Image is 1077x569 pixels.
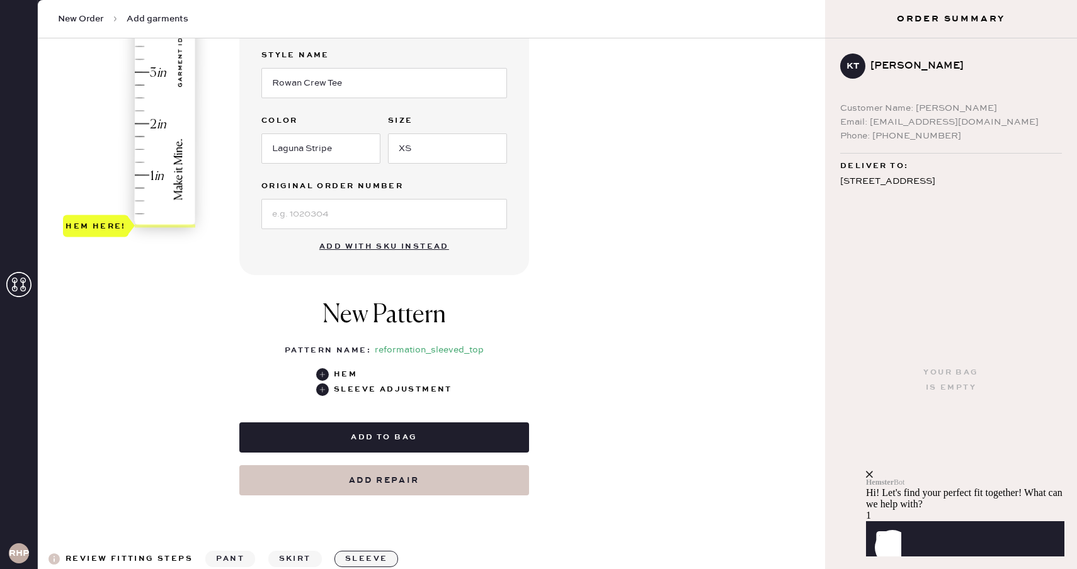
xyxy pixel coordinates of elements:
input: e.g. Navy [261,133,380,164]
button: Add repair [239,465,529,495]
div: Review fitting steps [66,551,193,566]
label: Style name [261,48,507,63]
button: pant [205,551,255,567]
button: skirt [268,551,322,567]
h3: Order Summary [825,13,1077,25]
div: Hem here! [66,218,126,234]
div: [PERSON_NAME] [870,59,1052,74]
h3: RHPA [9,549,29,558]
div: Customer Name: [PERSON_NAME] [840,101,1062,115]
div: Sleeve adjustment [334,382,452,397]
label: Original Order Number [261,179,507,194]
button: sleeve [334,551,398,567]
label: Size [388,113,507,128]
div: Pattern Name : [285,343,371,358]
input: e.g. 1020304 [261,199,507,229]
label: Color [261,113,380,128]
div: Your bag is empty [923,365,978,395]
div: Email: [EMAIL_ADDRESS][DOMAIN_NAME] [840,115,1062,129]
span: Deliver to: [840,159,908,174]
input: e.g. Daisy 2 Pocket [261,68,507,98]
button: Add with SKU instead [312,234,457,259]
span: Add garments [127,13,188,25]
div: [STREET_ADDRESS] Block H, Unit #1628 [GEOGRAPHIC_DATA] , FL 33606 [840,174,1062,222]
button: Add to bag [239,422,529,453]
div: reformation_sleeved_top [375,343,484,358]
input: e.g. 30R [388,133,507,164]
div: Hem [334,367,357,382]
h3: KT [846,62,859,70]
span: New Order [58,13,104,25]
div: Phone: [PHONE_NUMBER] [840,129,1062,143]
iframe: Front Chat [866,394,1074,566]
h1: New Pattern [322,300,446,343]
